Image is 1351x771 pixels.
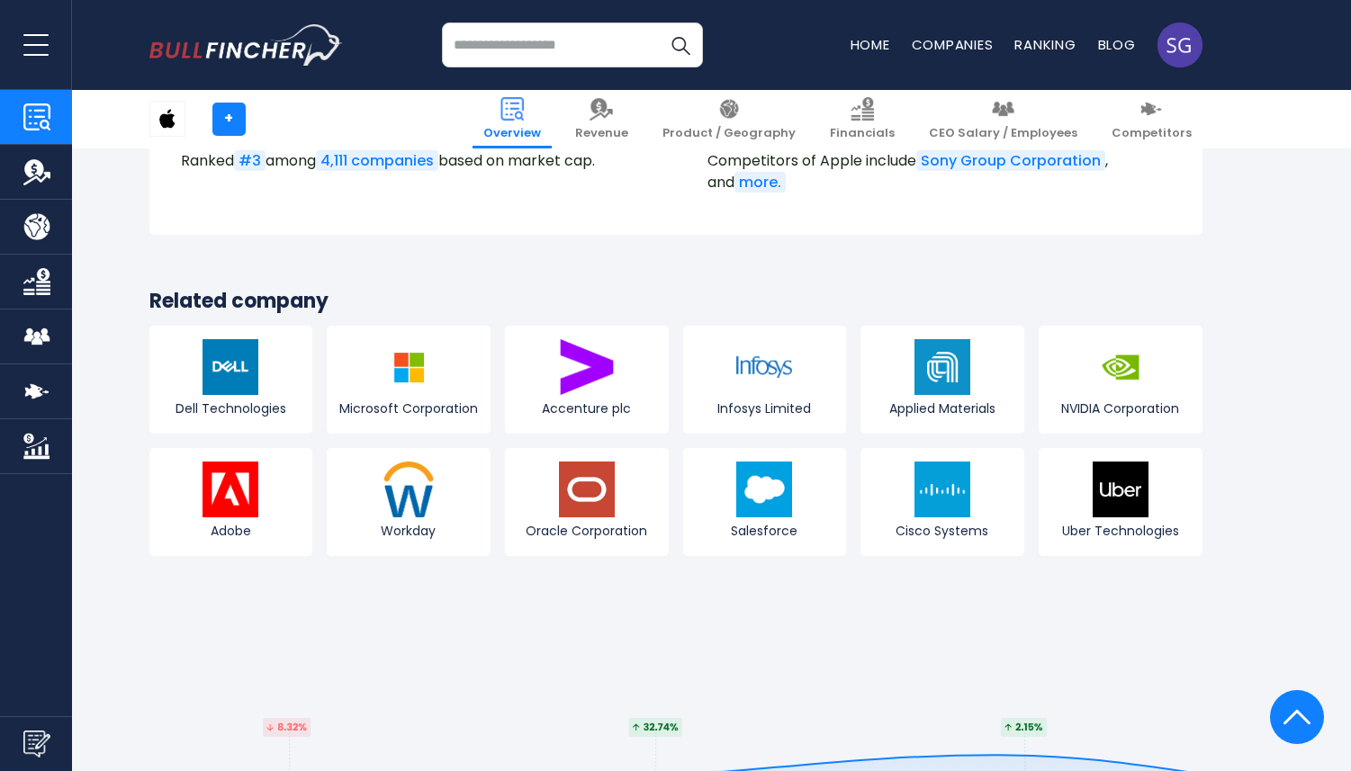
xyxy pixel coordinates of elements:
[652,90,806,148] a: Product / Geography
[149,448,313,556] a: Adobe
[331,523,486,539] span: Workday
[736,462,792,517] img: CRM logo
[1098,35,1136,54] a: Blog
[559,462,615,517] img: ORCL logo
[149,24,343,66] a: Go to homepage
[327,448,491,556] a: Workday
[483,126,541,141] span: Overview
[1039,448,1202,556] a: Uber Technologies
[734,172,786,193] a: more.
[916,150,1105,171] a: Sony Group Corporation
[559,339,615,395] img: ACN logo
[154,523,309,539] span: Adobe
[1014,35,1076,54] a: Ranking
[203,462,258,517] img: ADBE logo
[860,448,1024,556] a: Cisco Systems
[683,448,847,556] a: Salesforce
[327,326,491,434] a: Microsoft Corporation
[819,90,905,148] a: Financials
[564,90,639,148] a: Revenue
[865,400,1020,417] span: Applied Materials
[851,35,890,54] a: Home
[1039,326,1202,434] a: NVIDIA Corporation
[912,35,994,54] a: Companies
[1112,126,1192,141] span: Competitors
[1043,400,1198,417] span: NVIDIA Corporation
[830,126,895,141] span: Financials
[914,462,970,517] img: CSCO logo
[331,400,486,417] span: Microsoft Corporation
[381,339,437,395] img: MSFT logo
[181,150,644,172] p: Ranked among based on market cap.
[1043,523,1198,539] span: Uber Technologies
[473,90,552,148] a: Overview
[683,326,847,434] a: Infosys Limited
[149,326,313,434] a: Dell Technologies
[860,326,1024,434] a: Applied Materials
[736,339,792,395] img: INFY logo
[1093,462,1148,517] img: UBER logo
[154,400,309,417] span: Dell Technologies
[929,126,1077,141] span: CEO Salary / Employees
[505,326,669,434] a: Accenture plc
[316,150,438,171] a: 4,111 companies
[865,523,1020,539] span: Cisco Systems
[688,400,842,417] span: Infosys Limited
[149,289,1202,315] h3: Related company
[149,24,343,66] img: bullfincher logo
[1101,90,1202,148] a: Competitors
[662,126,796,141] span: Product / Geography
[150,102,185,136] img: AAPL logo
[575,126,628,141] span: Revenue
[918,90,1088,148] a: CEO Salary / Employees
[658,22,703,67] button: Search
[212,103,246,136] a: +
[914,339,970,395] img: AMAT logo
[707,150,1171,193] p: Competitors of Apple include , and
[688,523,842,539] span: Salesforce
[509,523,664,539] span: Oracle Corporation
[381,462,437,517] img: WDAY logo
[203,339,258,395] img: DELL logo
[234,150,266,171] a: #3
[505,448,669,556] a: Oracle Corporation
[509,400,664,417] span: Accenture plc
[1093,339,1148,395] img: NVDA logo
